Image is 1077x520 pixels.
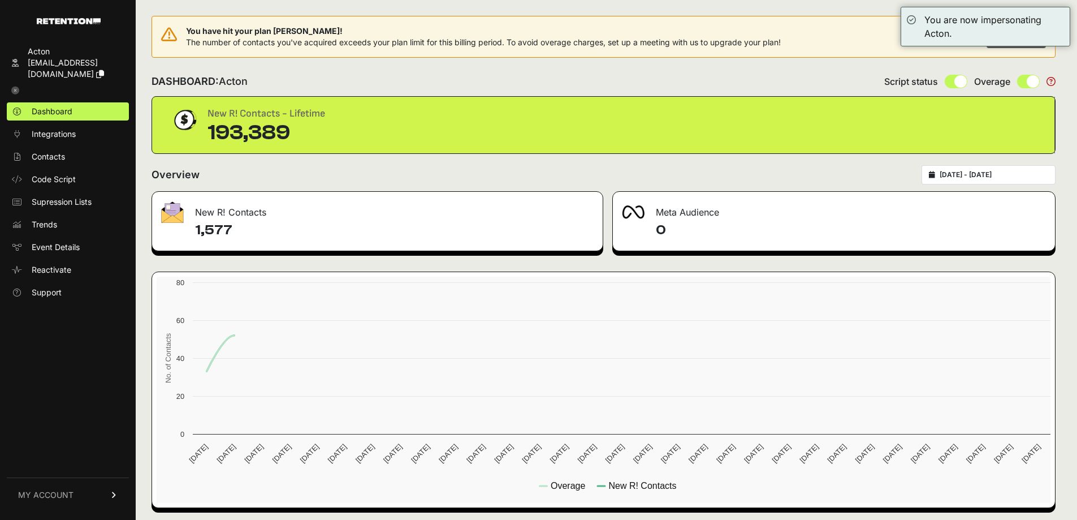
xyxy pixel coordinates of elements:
[271,442,293,465] text: [DATE]
[465,442,487,465] text: [DATE]
[715,442,737,465] text: [DATE]
[176,354,184,363] text: 40
[161,201,184,223] img: fa-envelope-19ae18322b30453b285274b1b8af3d052b27d846a4fbe8435d1a52b978f639a2.png
[826,442,848,465] text: [DATE]
[798,442,820,465] text: [DATE]
[608,481,676,491] text: New R! Contacts
[854,442,876,465] text: [DATE]
[937,442,959,465] text: [DATE]
[7,216,129,234] a: Trends
[180,430,184,439] text: 0
[632,442,654,465] text: [DATE]
[7,283,129,302] a: Support
[215,442,237,465] text: [DATE]
[32,174,76,185] span: Code Script
[299,442,321,465] text: [DATE]
[176,392,184,401] text: 20
[7,170,129,188] a: Code Script
[195,221,594,239] h4: 1,577
[32,242,80,253] span: Event Details
[176,278,184,287] text: 80
[207,106,325,122] div: New R! Contacts - Lifetime
[32,264,71,276] span: Reactivate
[881,442,903,465] text: [DATE]
[152,192,603,226] div: New R! Contacts
[7,478,129,512] a: MY ACCOUNT
[521,442,543,465] text: [DATE]
[548,442,570,465] text: [DATE]
[770,442,792,465] text: [DATE]
[1020,442,1042,465] text: [DATE]
[613,192,1056,226] div: Meta Audience
[7,148,129,166] a: Contacts
[18,489,73,501] span: MY ACCOUNT
[742,442,764,465] text: [DATE]
[7,125,129,143] a: Integrations
[492,442,514,465] text: [DATE]
[32,287,62,298] span: Support
[187,442,209,465] text: [DATE]
[659,442,681,465] text: [DATE]
[7,42,129,83] a: Acton [EMAIL_ADDRESS][DOMAIN_NAME]
[32,151,65,162] span: Contacts
[7,238,129,256] a: Event Details
[326,442,348,465] text: [DATE]
[687,442,709,465] text: [DATE]
[409,442,431,465] text: [DATE]
[207,122,325,144] div: 193,389
[656,221,1046,239] h4: 0
[7,261,129,279] a: Reactivate
[28,58,98,79] span: [EMAIL_ADDRESS][DOMAIN_NAME]
[32,106,72,117] span: Dashboard
[974,75,1010,88] span: Overage
[992,442,1014,465] text: [DATE]
[7,102,129,121] a: Dashboard
[551,481,585,491] text: Overage
[170,106,198,134] img: dollar-coin-05c43ed7efb7bc0c12610022525b4bbbb207c7efeef5aecc26f025e68dcafac9.png
[152,74,248,89] h2: DASHBOARD:
[964,442,987,465] text: [DATE]
[186,25,781,37] span: You have hit your plan [PERSON_NAME]!
[604,442,626,465] text: [DATE]
[354,442,376,465] text: [DATE]
[437,442,459,465] text: [DATE]
[924,13,1064,40] div: You are now impersonating Acton.
[32,128,76,140] span: Integrations
[576,442,598,465] text: [DATE]
[243,442,265,465] text: [DATE]
[37,18,101,24] img: Retention.com
[32,219,57,230] span: Trends
[186,37,781,47] span: The number of contacts you've acquired exceeds your plan limit for this billing period. To avoid ...
[884,75,938,88] span: Script status
[32,196,92,208] span: Supression Lists
[382,442,404,465] text: [DATE]
[909,442,931,465] text: [DATE]
[7,193,129,211] a: Supression Lists
[164,333,172,383] text: No. of Contacts
[622,205,645,219] img: fa-meta-2f981b61bb99beabf952f7030308934f19ce035c18b003e963880cc3fabeebb7.png
[28,46,124,57] div: Acton
[176,316,184,325] text: 60
[219,75,248,87] span: Acton
[899,27,980,47] button: Remind me later
[152,167,200,183] h2: Overview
